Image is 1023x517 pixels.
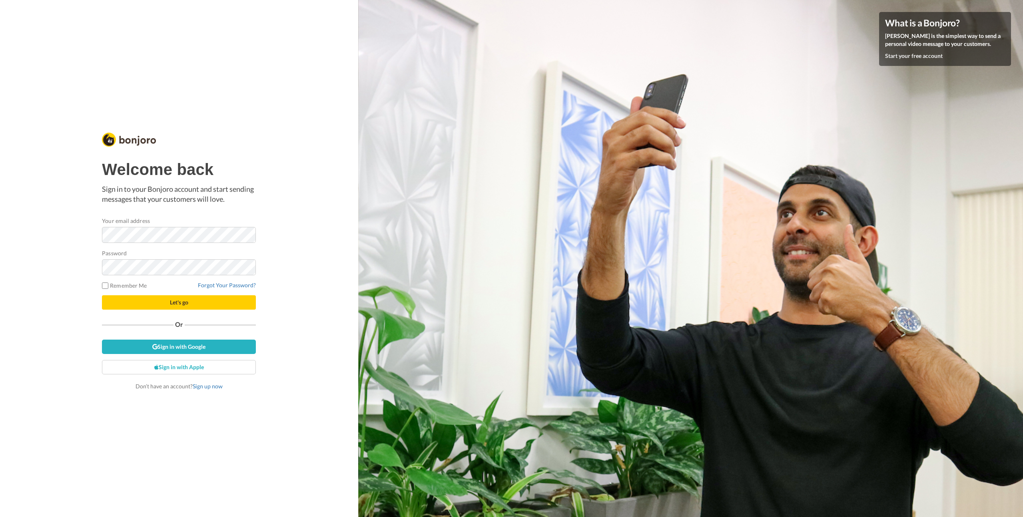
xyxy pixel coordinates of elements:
[885,18,1005,28] h4: What is a Bonjoro?
[102,340,256,354] a: Sign in with Google
[102,249,127,257] label: Password
[885,32,1005,48] p: [PERSON_NAME] is the simplest way to send a personal video message to your customers.
[136,383,223,390] span: Don’t have an account?
[198,282,256,288] a: Forgot Your Password?
[170,299,188,306] span: Let's go
[102,217,150,225] label: Your email address
[193,383,223,390] a: Sign up now
[102,184,256,205] p: Sign in to your Bonjoro account and start sending messages that your customers will love.
[102,360,256,374] a: Sign in with Apple
[885,52,943,59] a: Start your free account
[173,322,185,327] span: Or
[102,281,147,290] label: Remember Me
[102,161,256,178] h1: Welcome back
[102,282,108,289] input: Remember Me
[102,295,256,310] button: Let's go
